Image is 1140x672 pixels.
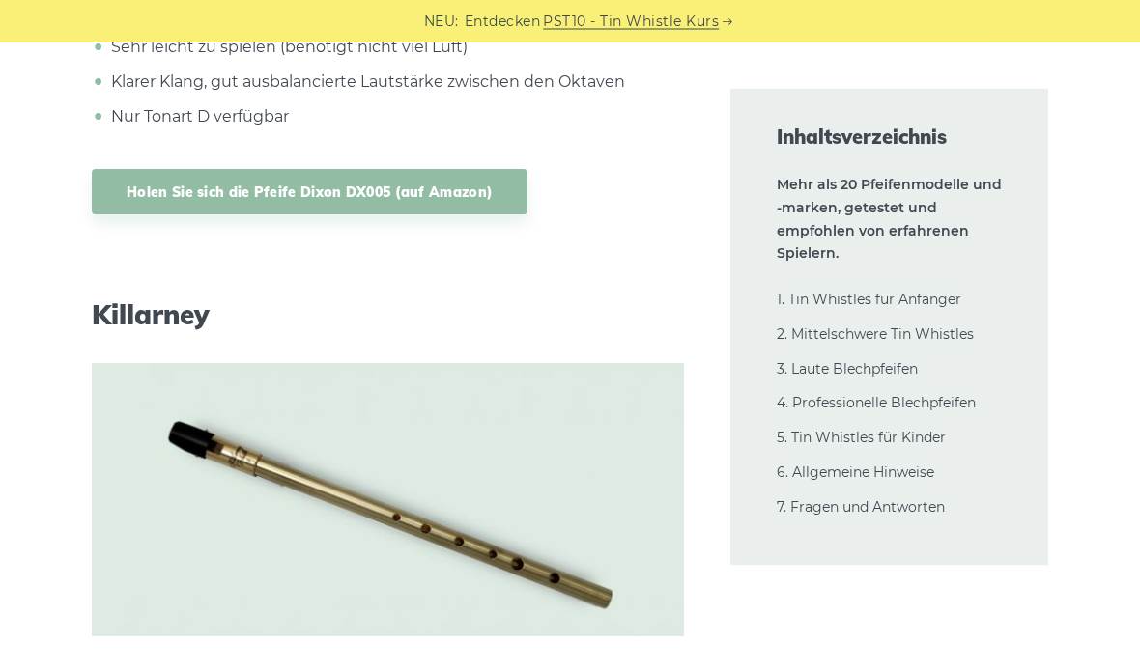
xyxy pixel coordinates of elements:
[111,39,468,57] font: Sehr leicht zu spielen (benötigt nicht viel Luft)
[111,108,289,126] font: Nur Tonart D verfügbar
[92,364,683,637] img: Killarney Tin Whistle
[92,170,527,215] a: Holen Sie sich die Pfeife Dixon DX005 (auf Amazon)
[111,73,625,92] font: Klarer Klang, gut ausbalancierte Lautstärke zwischen den Oktaven
[92,298,210,332] font: Killarney
[777,429,946,446] a: 5. Tin Whistles für Kinder
[777,125,947,149] font: Inhaltsverzeichnis
[777,291,961,308] a: 1. Tin Whistles für Anfänger
[777,176,1002,262] font: Mehr als 20 Pfeifenmodelle und -marken, getestet und empfohlen von erfahrenen Spielern.
[543,11,719,33] a: PST10 - Tin Whistle Kurs
[777,463,934,481] a: 6. Allgemeine Hinweise
[465,13,541,30] font: Entdecken
[777,360,918,378] a: 3. Laute Blechpfeifen
[127,184,493,202] font: Holen Sie sich die Pfeife Dixon DX005 (auf Amazon)
[777,325,974,343] a: 2. Mittelschwere Tin Whistles
[777,498,945,516] a: 7. Fragen und Antworten
[777,394,976,411] a: 4. Professionelle Blechpfeifen
[424,13,459,30] font: NEU:
[543,13,719,30] font: PST10 - Tin Whistle Kurs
